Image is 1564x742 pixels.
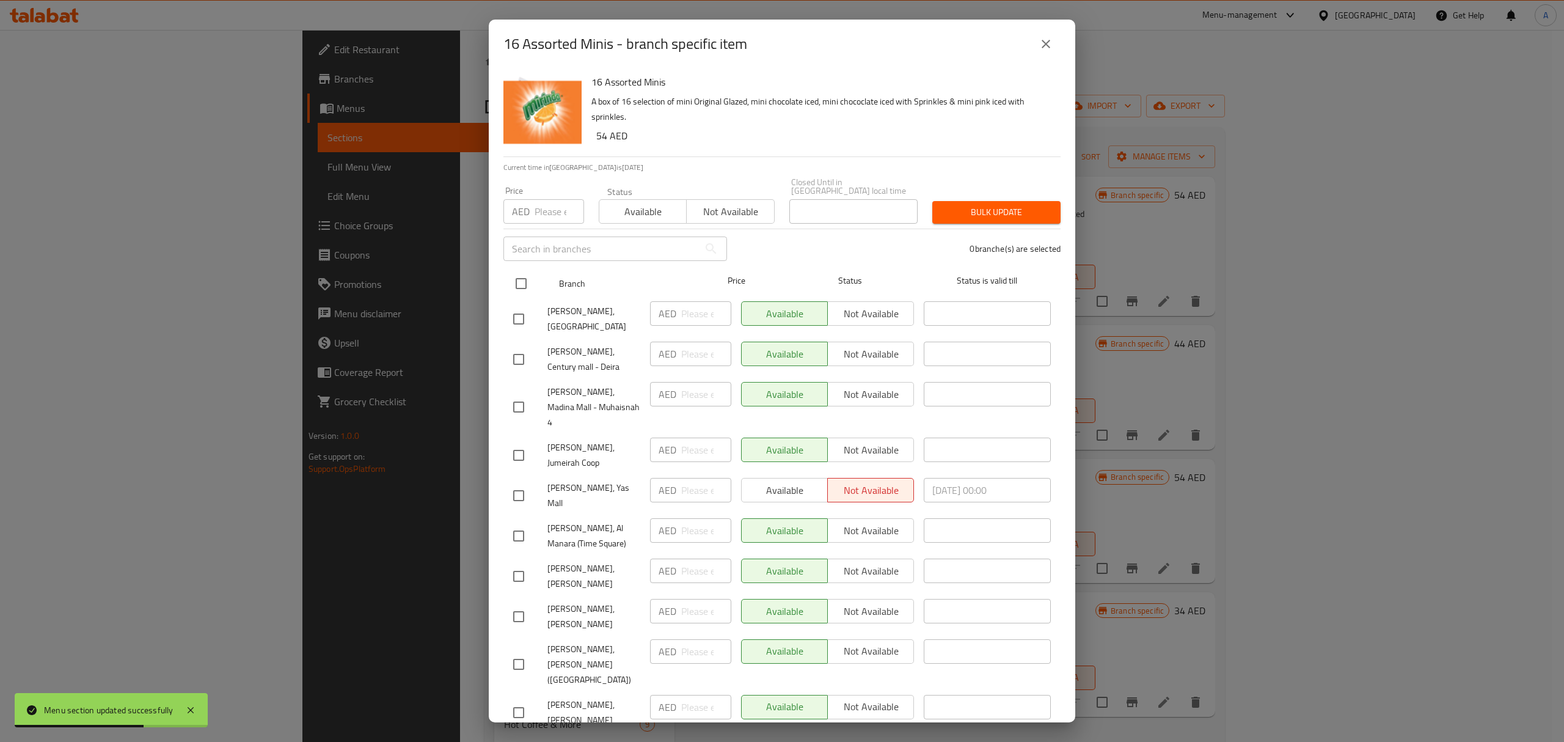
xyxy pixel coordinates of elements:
[681,478,731,502] input: Please enter price
[547,601,640,632] span: [PERSON_NAME], [PERSON_NAME]
[659,387,676,402] p: AED
[681,695,731,719] input: Please enter price
[547,521,640,551] span: [PERSON_NAME], Al Manara (Time Square)
[535,199,584,224] input: Please enter price
[503,34,747,54] h2: 16 Assorted Minis - branch specific item
[659,483,676,498] p: AED
[1031,29,1061,59] button: close
[44,703,174,717] div: Menu section updated successfully
[681,301,731,326] input: Please enter price
[659,564,676,578] p: AED
[591,73,1051,90] h6: 16 Assorted Minis
[696,273,777,288] span: Price
[547,304,640,334] span: [PERSON_NAME], [GEOGRAPHIC_DATA]
[659,443,676,457] p: AED
[659,523,676,538] p: AED
[681,559,731,583] input: Please enter price
[686,199,774,224] button: Not available
[659,306,676,321] p: AED
[547,561,640,592] span: [PERSON_NAME], [PERSON_NAME]
[547,697,640,728] span: [PERSON_NAME], [PERSON_NAME]
[547,642,640,688] span: [PERSON_NAME], [PERSON_NAME] ([GEOGRAPHIC_DATA])
[547,440,640,471] span: [PERSON_NAME], Jumeirah Coop
[559,276,686,292] span: Branch
[604,203,682,221] span: Available
[659,644,676,659] p: AED
[681,599,731,623] input: Please enter price
[547,384,640,430] span: [PERSON_NAME], Madina Mall - Muhaisnah 4
[681,382,731,406] input: Please enter price
[547,480,640,511] span: [PERSON_NAME], Yas Mall
[942,205,1051,220] span: Bulk update
[692,203,769,221] span: Not available
[681,518,731,543] input: Please enter price
[503,73,582,152] img: 16 Assorted Minis
[503,162,1061,173] p: Current time in [GEOGRAPHIC_DATA] is [DATE]
[599,199,687,224] button: Available
[787,273,914,288] span: Status
[681,342,731,366] input: Please enter price
[659,347,676,361] p: AED
[970,243,1061,255] p: 0 branche(s) are selected
[659,700,676,714] p: AED
[547,344,640,375] span: [PERSON_NAME], Century mall - Deira
[681,639,731,664] input: Please enter price
[659,604,676,619] p: AED
[503,237,699,261] input: Search in branches
[512,204,530,219] p: AED
[681,438,731,462] input: Please enter price
[932,201,1061,224] button: Bulk update
[596,127,1051,144] h6: 54 AED
[591,94,1051,125] p: A box of 16 selection of mini Original Glazed, mini chocolate iced, mini chococlate iced with Spr...
[924,273,1051,288] span: Status is valid till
